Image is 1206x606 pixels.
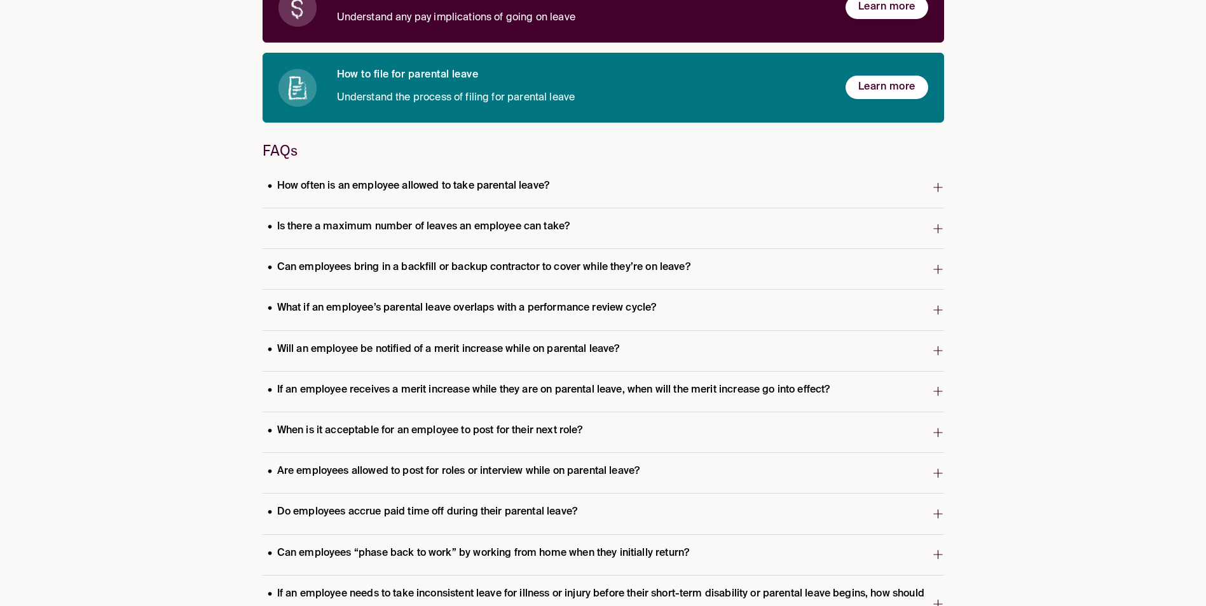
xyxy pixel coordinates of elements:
p: Understand the process of filing for parental leave [337,90,825,107]
button: How often is an employee allowed to take parental leave? [263,168,944,208]
p: What if an employee’s parental leave overlaps with a performance review cycle? [263,300,662,317]
button: Learn more [846,76,928,99]
p: Understand any pay implications of going on leave [337,10,825,27]
a: How to file for parental leaveUnderstand the process of filing for parental leaveLearn more [263,53,944,123]
button: Is there a maximum number of leaves an employee can take? [263,208,944,248]
button: Can employees bring in a backfill or backup contractor to cover while they’re on leave? [263,249,944,289]
button: What if an employee’s parental leave overlaps with a performance review cycle? [263,290,944,330]
button: Do employees accrue paid time off during their parental leave? [263,494,944,534]
button: If an employee receives a merit increase while they are on parental leave, when will the merit in... [263,372,944,412]
p: Can employees “phase back to work” by working from home when they initially return? [263,545,695,562]
button: Are employees allowed to post for roles or interview while on parental leave? [263,453,944,493]
p: Is there a maximum number of leaves an employee can take? [263,219,575,236]
p: Will an employee be notified of a merit increase while on parental leave? [263,341,625,358]
p: How often is an employee allowed to take parental leave? [263,178,555,195]
p: Do employees accrue paid time off during their parental leave? [263,504,582,521]
p: Are employees allowed to post for roles or interview while on parental leave? [263,463,645,480]
button: Will an employee be notified of a merit increase while on parental leave? [263,331,944,371]
h6: How to file for parental leave [337,69,825,82]
span: Learn more [858,1,915,14]
button: Can employees “phase back to work” by working from home when they initially return? [263,535,944,575]
button: When is it acceptable for an employee to post for their next role? [263,412,944,452]
span: Learn more [858,81,915,94]
p: Can employees bring in a backfill or backup contractor to cover while they’re on leave? [263,259,696,276]
h3: FAQs [263,143,944,158]
p: If an employee receives a merit increase while they are on parental leave, when will the merit in... [263,382,835,399]
p: When is it acceptable for an employee to post for their next role? [263,422,588,440]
